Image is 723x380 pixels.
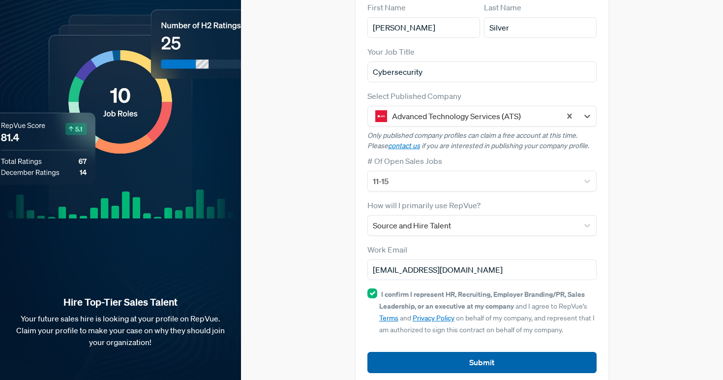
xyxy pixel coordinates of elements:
label: First Name [367,1,406,13]
label: How will I primarily use RepVue? [367,199,481,211]
label: Last Name [484,1,521,13]
strong: I confirm I represent HR, Recruiting, Employer Branding/PR, Sales Leadership, or an executive at ... [379,289,585,311]
input: Last Name [484,17,597,38]
a: contact us [388,141,420,150]
input: First Name [367,17,480,38]
label: # Of Open Sales Jobs [367,155,442,167]
strong: Hire Top-Tier Sales Talent [16,296,225,309]
a: Terms [379,314,398,322]
label: Select Published Company [367,90,461,102]
img: Advanced Technology Services (ATS) [375,110,387,122]
a: Privacy Policy [413,314,454,322]
span: and I agree to RepVue’s and on behalf of my company, and represent that I am authorized to sign t... [379,290,595,334]
label: Your Job Title [367,46,415,58]
p: Only published company profiles can claim a free account at this time. Please if you are interest... [367,130,597,151]
p: Your future sales hire is looking at your profile on RepVue. Claim your profile to make your case... [16,313,225,348]
input: Email [367,259,597,280]
button: Submit [367,352,597,373]
input: Title [367,62,597,82]
label: Work Email [367,244,407,255]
